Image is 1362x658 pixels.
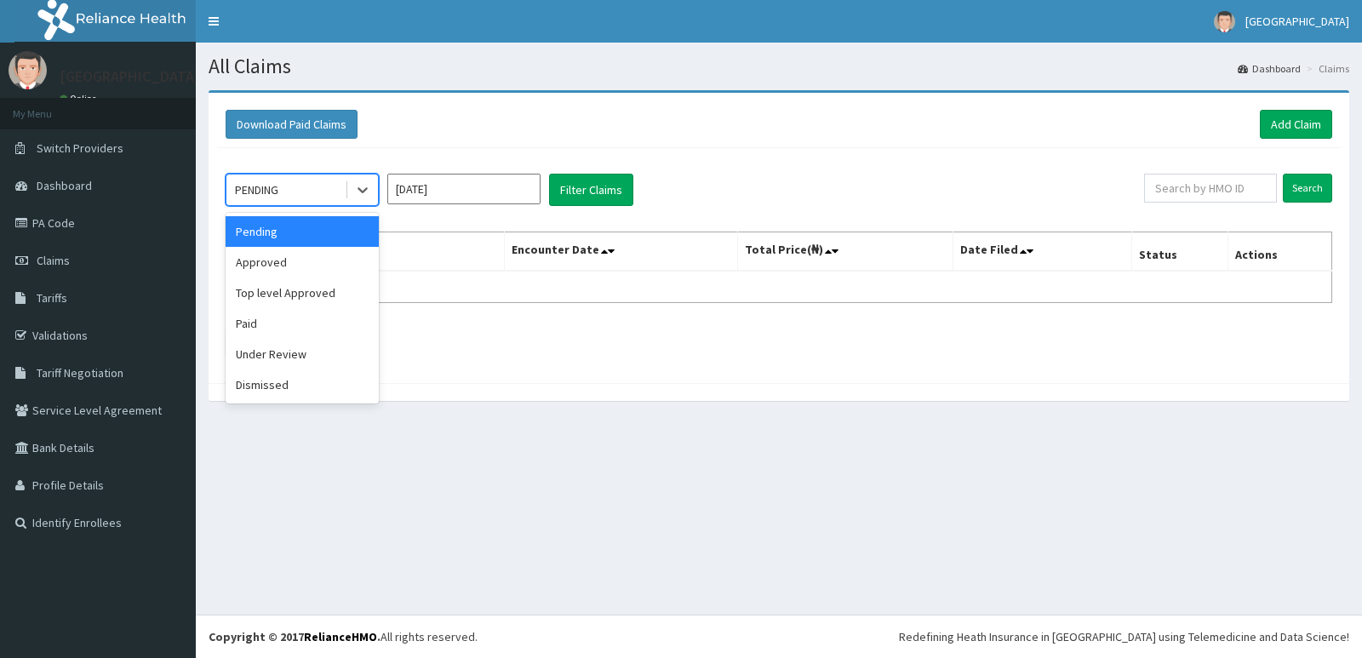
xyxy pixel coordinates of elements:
footer: All rights reserved. [196,615,1362,658]
li: Claims [1302,61,1349,76]
a: Add Claim [1260,110,1332,139]
button: Filter Claims [549,174,633,206]
h1: All Claims [209,55,1349,77]
div: Paid [226,308,379,339]
div: Pending [226,216,379,247]
div: Redefining Heath Insurance in [GEOGRAPHIC_DATA] using Telemedicine and Data Science! [899,628,1349,645]
strong: Copyright © 2017 . [209,629,381,644]
span: Tariffs [37,290,67,306]
div: PENDING [235,181,278,198]
span: [GEOGRAPHIC_DATA] [1245,14,1349,29]
img: User Image [1214,11,1235,32]
th: Encounter Date [505,232,737,272]
p: [GEOGRAPHIC_DATA] [60,69,200,84]
input: Select Month and Year [387,174,541,204]
th: Total Price(₦) [737,232,953,272]
input: Search by HMO ID [1144,174,1278,203]
th: Actions [1228,232,1331,272]
span: Tariff Negotiation [37,365,123,380]
input: Search [1283,174,1332,203]
span: Switch Providers [37,140,123,156]
span: Claims [37,253,70,268]
div: Under Review [226,339,379,369]
th: Status [1131,232,1228,272]
th: Date Filed [953,232,1132,272]
div: Approved [226,247,379,278]
a: RelianceHMO [304,629,377,644]
a: Online [60,93,100,105]
img: User Image [9,51,47,89]
span: Dashboard [37,178,92,193]
div: Dismissed [226,369,379,400]
a: Dashboard [1238,61,1301,76]
div: Top level Approved [226,278,379,308]
button: Download Paid Claims [226,110,358,139]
